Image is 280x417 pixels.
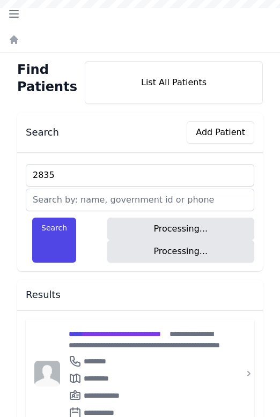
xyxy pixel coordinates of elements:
input: Search by: name, government id or phone [26,189,254,211]
h3: Results [26,288,254,301]
button: Add Patient [187,121,254,144]
h3: Search [26,126,59,139]
img: person-242608b1a05df3501eefc295dc1bc67a.jpg [34,361,60,386]
h1: Find Patients [17,61,85,95]
input: Find by: id [26,164,254,187]
button: Processing... [107,240,255,263]
button: Search [32,218,76,263]
button: Processing... [107,218,255,240]
div: List All Patients [85,61,263,104]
